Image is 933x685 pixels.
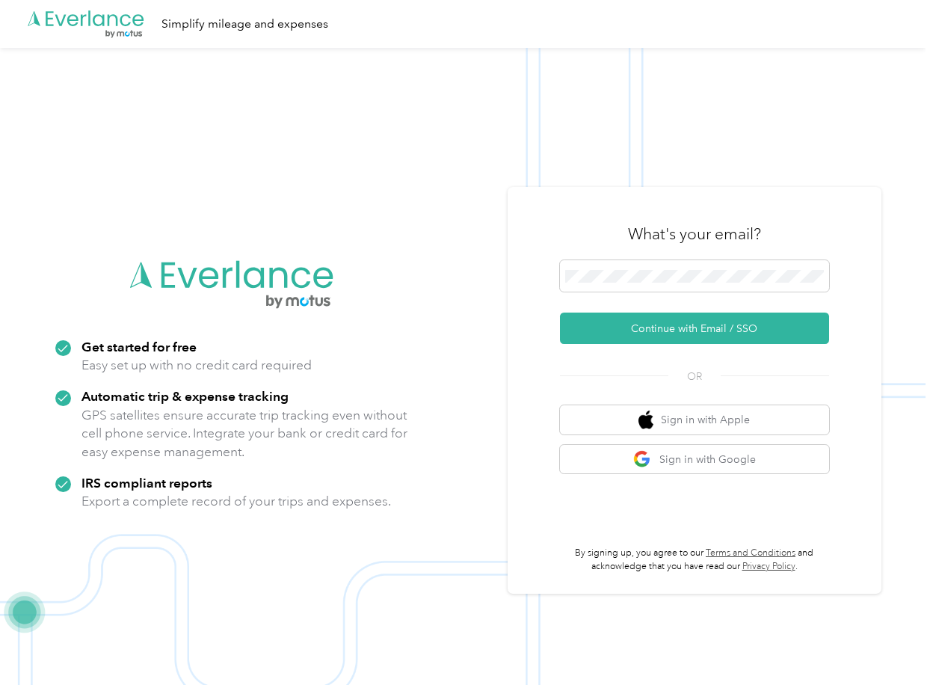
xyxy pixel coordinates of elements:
[81,492,391,511] p: Export a complete record of your trips and expenses.
[560,405,829,434] button: apple logoSign in with Apple
[81,388,289,404] strong: Automatic trip & expense tracking
[742,561,795,572] a: Privacy Policy
[81,475,212,491] strong: IRS compliant reports
[628,224,761,245] h3: What's your email?
[638,411,653,429] img: apple logo
[560,313,829,344] button: Continue with Email / SSO
[81,406,408,461] p: GPS satellites ensure accurate trip tracking even without cell phone service. Integrate your bank...
[161,15,328,34] div: Simplify mileage and expenses
[81,356,312,375] p: Easy set up with no credit card required
[668,369,721,384] span: OR
[81,339,197,354] strong: Get started for free
[560,547,829,573] p: By signing up, you agree to our and acknowledge that you have read our .
[633,450,652,469] img: google logo
[560,445,829,474] button: google logoSign in with Google
[849,601,933,685] iframe: Everlance-gr Chat Button Frame
[706,547,795,559] a: Terms and Conditions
